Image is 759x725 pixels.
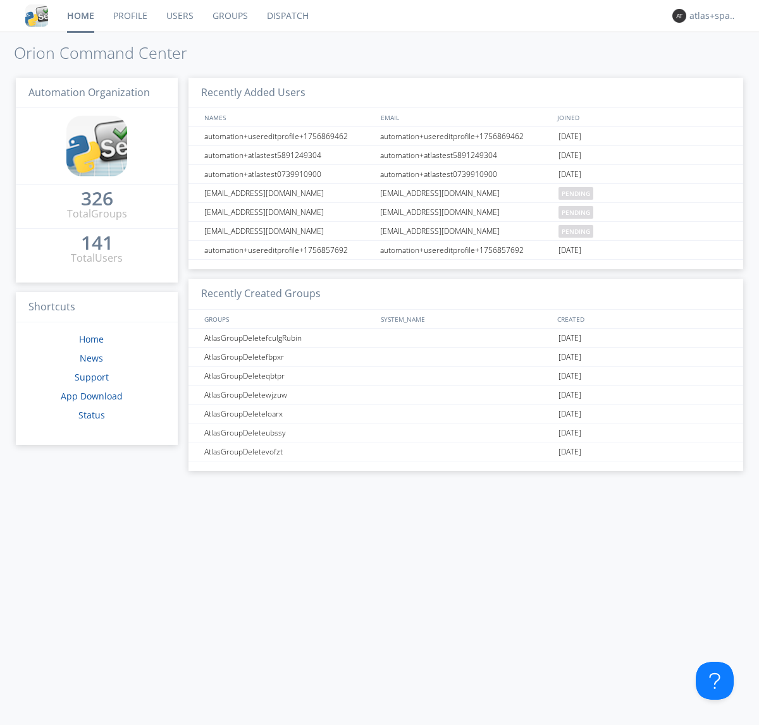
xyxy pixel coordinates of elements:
[81,236,113,249] div: 141
[61,390,123,402] a: App Download
[377,165,555,183] div: automation+atlastest0739910900
[188,329,743,348] a: AtlasGroupDeletefculgRubin[DATE]
[377,222,555,240] div: [EMAIL_ADDRESS][DOMAIN_NAME]
[378,108,554,126] div: EMAIL
[81,236,113,251] a: 141
[25,4,48,27] img: cddb5a64eb264b2086981ab96f4c1ba7
[558,348,581,367] span: [DATE]
[377,184,555,202] div: [EMAIL_ADDRESS][DOMAIN_NAME]
[558,442,581,461] span: [DATE]
[201,405,376,423] div: AtlasGroupDeleteloarx
[672,9,686,23] img: 373638.png
[558,386,581,405] span: [DATE]
[558,225,593,238] span: pending
[201,146,376,164] div: automation+atlastest5891249304
[188,386,743,405] a: AtlasGroupDeletewjzuw[DATE]
[696,662,734,700] iframe: Toggle Customer Support
[201,108,374,126] div: NAMES
[188,184,743,203] a: [EMAIL_ADDRESS][DOMAIN_NAME][EMAIL_ADDRESS][DOMAIN_NAME]pending
[188,146,743,165] a: automation+atlastest5891249304automation+atlastest5891249304[DATE]
[75,371,109,383] a: Support
[377,203,555,221] div: [EMAIL_ADDRESS][DOMAIN_NAME]
[558,367,581,386] span: [DATE]
[558,423,581,442] span: [DATE]
[79,333,104,345] a: Home
[377,241,555,259] div: automation+usereditprofile+1756857692
[201,127,376,145] div: automation+usereditprofile+1756869462
[554,310,731,328] div: CREATED
[201,423,376,442] div: AtlasGroupDeleteubssy
[558,329,581,348] span: [DATE]
[554,108,731,126] div: JOINED
[81,192,113,205] div: 326
[188,367,743,386] a: AtlasGroupDeleteqbtpr[DATE]
[67,207,127,221] div: Total Groups
[558,206,593,219] span: pending
[188,127,743,146] a: automation+usereditprofile+1756869462automation+usereditprofile+1756869462[DATE]
[188,279,743,310] h3: Recently Created Groups
[28,85,150,99] span: Automation Organization
[201,442,376,461] div: AtlasGroupDeletevofzt
[558,127,581,146] span: [DATE]
[378,310,554,328] div: SYSTEM_NAME
[689,9,737,22] div: atlas+spanish0002
[201,222,376,240] div: [EMAIL_ADDRESS][DOMAIN_NAME]
[558,165,581,184] span: [DATE]
[558,187,593,200] span: pending
[201,367,376,385] div: AtlasGroupDeleteqbtpr
[201,329,376,347] div: AtlasGroupDeletefculgRubin
[188,348,743,367] a: AtlasGroupDeletefbpxr[DATE]
[188,241,743,260] a: automation+usereditprofile+1756857692automation+usereditprofile+1756857692[DATE]
[188,203,743,222] a: [EMAIL_ADDRESS][DOMAIN_NAME][EMAIL_ADDRESS][DOMAIN_NAME]pending
[201,184,376,202] div: [EMAIL_ADDRESS][DOMAIN_NAME]
[78,409,105,421] a: Status
[188,222,743,241] a: [EMAIL_ADDRESS][DOMAIN_NAME][EMAIL_ADDRESS][DOMAIN_NAME]pending
[201,348,376,366] div: AtlasGroupDeletefbpxr
[201,386,376,404] div: AtlasGroupDeletewjzuw
[201,203,376,221] div: [EMAIL_ADDRESS][DOMAIN_NAME]
[558,146,581,165] span: [DATE]
[201,241,376,259] div: automation+usereditprofile+1756857692
[188,165,743,184] a: automation+atlastest0739910900automation+atlastest0739910900[DATE]
[377,127,555,145] div: automation+usereditprofile+1756869462
[188,78,743,109] h3: Recently Added Users
[201,165,376,183] div: automation+atlastest0739910900
[71,251,123,265] div: Total Users
[81,192,113,207] a: 326
[188,405,743,423] a: AtlasGroupDeleteloarx[DATE]
[558,405,581,423] span: [DATE]
[188,423,743,442] a: AtlasGroupDeleteubssy[DATE]
[188,442,743,461] a: AtlasGroupDeletevofzt[DATE]
[201,310,374,328] div: GROUPS
[16,292,178,323] h3: Shortcuts
[558,241,581,260] span: [DATE]
[377,146,555,164] div: automation+atlastest5891249304
[80,352,103,364] a: News
[66,116,127,176] img: cddb5a64eb264b2086981ab96f4c1ba7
